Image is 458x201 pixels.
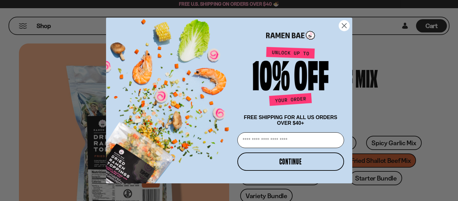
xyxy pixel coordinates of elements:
button: CONTINUE [237,152,344,171]
img: Unlock up to 10% off [251,47,330,108]
img: Ramen Bae Logo [266,30,315,41]
span: FREE SHIPPING FOR ALL US ORDERS OVER $40+ [244,115,337,126]
button: Close dialog [339,20,350,31]
img: ce7035ce-2e49-461c-ae4b-8ade7372f32c.png [106,12,235,183]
